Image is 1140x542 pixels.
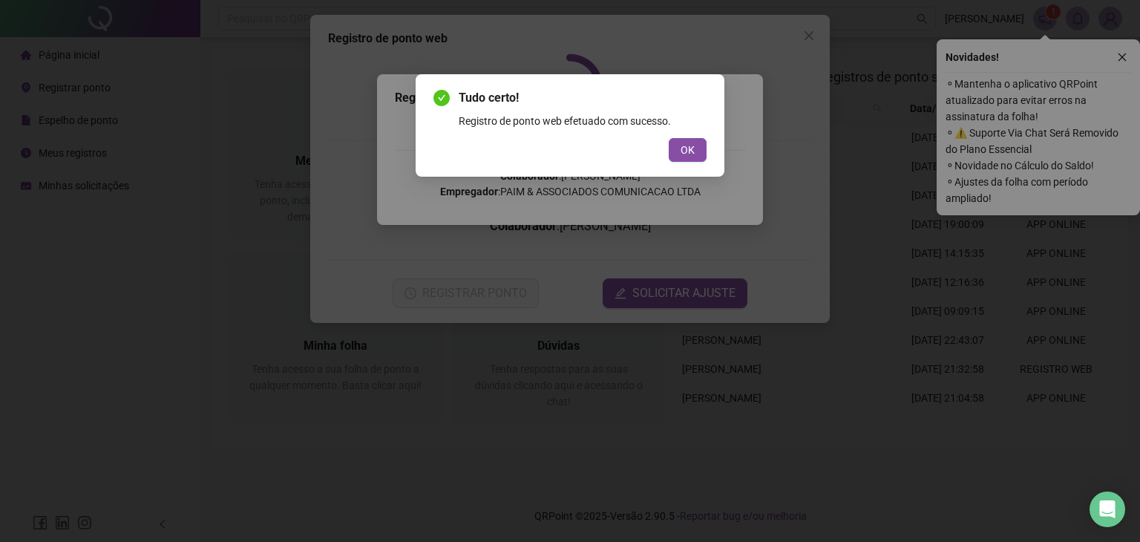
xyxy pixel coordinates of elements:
span: check-circle [433,90,450,106]
div: Open Intercom Messenger [1090,492,1125,527]
button: OK [669,138,707,162]
span: OK [681,142,695,158]
span: Tudo certo! [459,89,707,107]
div: Registro de ponto web efetuado com sucesso. [459,113,707,129]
